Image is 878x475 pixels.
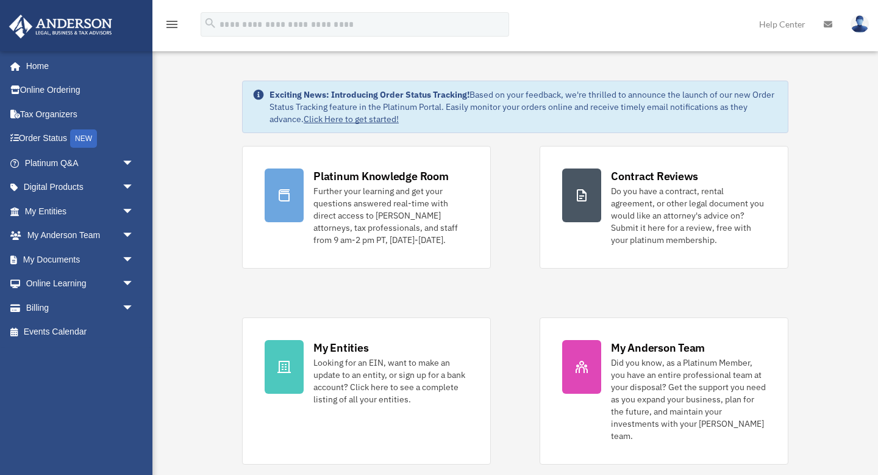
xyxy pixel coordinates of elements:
a: Platinum Q&Aarrow_drop_down [9,151,152,175]
a: Online Ordering [9,78,152,103]
a: My Anderson Teamarrow_drop_down [9,223,152,248]
i: search [204,16,217,30]
div: Based on your feedback, we're thrilled to announce the launch of our new Order Status Tracking fe... [269,89,778,125]
a: Home [9,54,146,78]
span: arrow_drop_down [122,247,146,272]
i: menu [165,17,179,32]
div: Did you know, as a Platinum Member, you have an entire professional team at your disposal? Get th... [611,357,766,442]
img: User Pic [851,15,869,33]
a: Billingarrow_drop_down [9,296,152,320]
div: Contract Reviews [611,169,698,184]
span: arrow_drop_down [122,151,146,176]
a: My Anderson Team Did you know, as a Platinum Member, you have an entire professional team at your... [540,317,788,465]
div: Looking for an EIN, want to make an update to an entity, or sign up for a bank account? Click her... [313,357,468,405]
a: Order StatusNEW [9,126,152,151]
span: arrow_drop_down [122,296,146,321]
a: menu [165,21,179,32]
span: arrow_drop_down [122,272,146,297]
a: My Documentsarrow_drop_down [9,247,152,272]
div: Platinum Knowledge Room [313,169,449,184]
a: Tax Organizers [9,102,152,126]
div: My Anderson Team [611,340,705,355]
div: NEW [70,129,97,148]
a: Click Here to get started! [304,114,399,125]
strong: Exciting News: Introducing Order Status Tracking! [269,89,469,100]
a: Online Learningarrow_drop_down [9,272,152,296]
span: arrow_drop_down [122,175,146,200]
span: arrow_drop_down [122,199,146,224]
span: arrow_drop_down [122,223,146,248]
img: Anderson Advisors Platinum Portal [5,15,116,38]
a: Platinum Knowledge Room Further your learning and get your questions answered real-time with dire... [242,146,491,269]
a: Contract Reviews Do you have a contract, rental agreement, or other legal document you would like... [540,146,788,269]
a: My Entities Looking for an EIN, want to make an update to an entity, or sign up for a bank accoun... [242,317,491,465]
a: Digital Productsarrow_drop_down [9,175,152,200]
div: My Entities [313,340,368,355]
a: My Entitiesarrow_drop_down [9,199,152,223]
div: Do you have a contract, rental agreement, or other legal document you would like an attorney's ad... [611,185,766,246]
div: Further your learning and get your questions answered real-time with direct access to [PERSON_NAM... [313,185,468,246]
a: Events Calendar [9,320,152,344]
